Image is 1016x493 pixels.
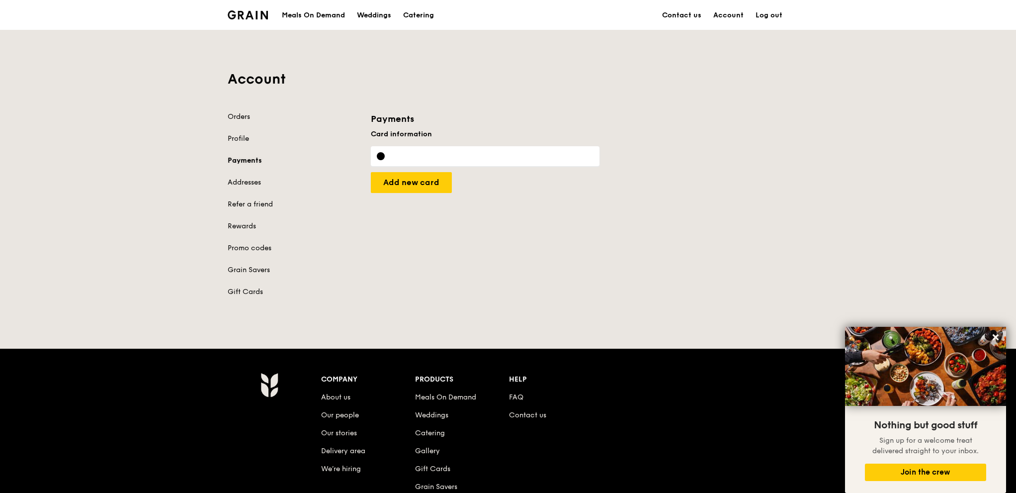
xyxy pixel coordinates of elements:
div: Meals On Demand [282,0,345,30]
h3: Payments [371,112,599,126]
a: Grain Savers [228,265,359,275]
a: About us [321,393,350,401]
a: Gift Cards [228,287,359,297]
a: Account [707,0,750,30]
img: Grain [260,373,278,397]
a: Catering [415,429,445,437]
a: FAQ [509,393,523,401]
iframe: Secure card payment input frame [393,152,593,160]
div: Weddings [357,0,391,30]
a: Addresses [228,178,359,188]
a: Our stories [321,429,357,437]
a: Log out [750,0,788,30]
a: We’re hiring [321,465,361,473]
div: Card information [371,130,599,138]
a: Catering [397,0,440,30]
a: Gift Cards [415,465,450,473]
img: DSC07876-Edit02-Large.jpeg [845,327,1006,406]
a: Gallery [415,447,440,455]
div: Catering [403,0,434,30]
a: Payments [228,156,359,166]
a: Promo codes [228,243,359,253]
a: Contact us [656,0,707,30]
a: Refer a friend [228,199,359,209]
a: Delivery area [321,447,365,455]
img: Grain [228,10,268,19]
button: Join the crew [865,464,986,481]
div: Products [415,373,509,387]
a: Orders [228,112,359,122]
a: Weddings [351,0,397,30]
a: Contact us [509,411,546,419]
span: Nothing but good stuff [874,419,977,431]
a: Meals On Demand [415,393,476,401]
a: Grain Savers [415,483,457,491]
a: Rewards [228,221,359,231]
a: Our people [321,411,359,419]
div: Help [509,373,603,387]
a: Profile [228,134,359,144]
button: Close [988,329,1004,345]
input: Add new card [371,172,452,193]
div: Company [321,373,415,387]
a: Weddings [415,411,448,419]
span: Sign up for a welcome treat delivered straight to your inbox. [872,436,979,455]
h1: Account [228,70,788,88]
